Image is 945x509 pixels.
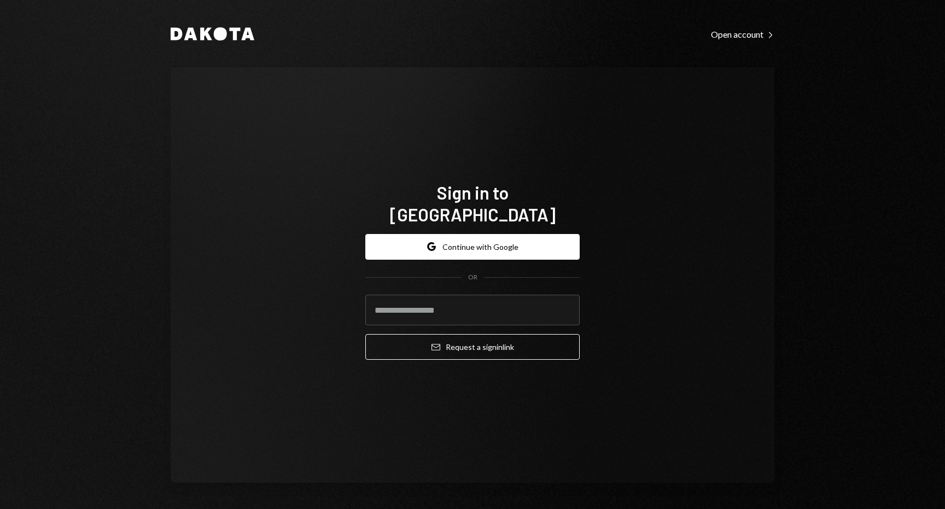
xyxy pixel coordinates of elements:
a: Open account [711,28,774,40]
h1: Sign in to [GEOGRAPHIC_DATA] [365,182,580,225]
button: Continue with Google [365,234,580,260]
button: Request a signinlink [365,334,580,360]
div: OR [468,273,477,282]
div: Open account [711,29,774,40]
